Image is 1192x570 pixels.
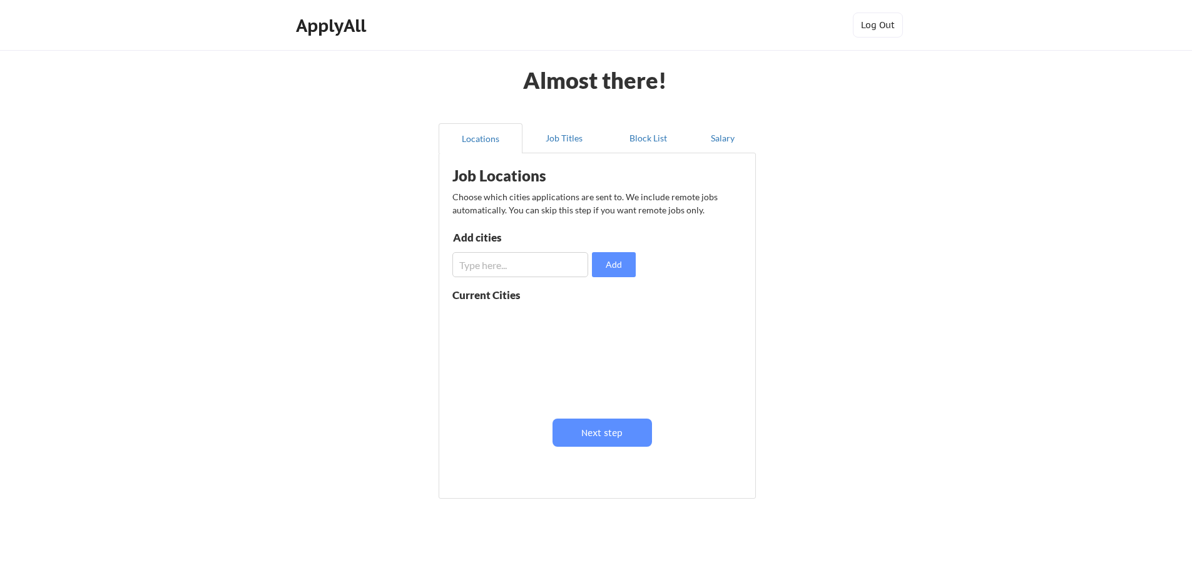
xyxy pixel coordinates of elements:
div: Add cities [453,232,583,243]
button: Add [592,252,636,277]
div: Current Cities [452,290,548,300]
button: Block List [606,123,690,153]
div: ApplyAll [296,15,370,36]
div: Choose which cities applications are sent to. We include remote jobs automatically. You can skip ... [452,190,740,216]
button: Salary [690,123,756,153]
button: Log Out [853,13,903,38]
button: Next step [553,419,652,447]
input: Type here... [452,252,588,277]
div: Job Locations [452,168,610,183]
div: Almost there! [508,69,683,91]
button: Locations [439,123,522,153]
button: Job Titles [522,123,606,153]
